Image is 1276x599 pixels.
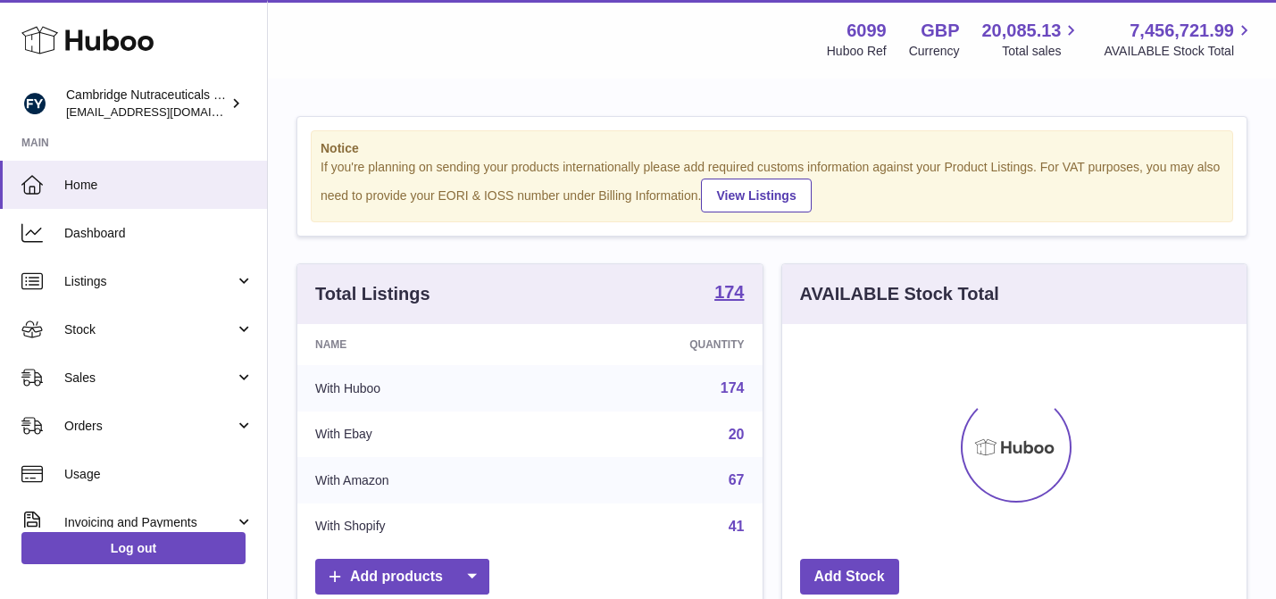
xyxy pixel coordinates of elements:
td: With Ebay [297,412,552,458]
a: Log out [21,532,246,564]
span: AVAILABLE Stock Total [1104,43,1255,60]
img: huboo@camnutra.com [21,90,48,117]
div: If you're planning on sending your products internationally please add required customs informati... [321,159,1223,212]
td: With Amazon [297,457,552,503]
div: Cambridge Nutraceuticals Ltd [66,87,227,121]
span: Stock [64,321,235,338]
div: Currency [909,43,960,60]
span: [EMAIL_ADDRESS][DOMAIN_NAME] [66,104,263,119]
td: With Shopify [297,503,552,550]
strong: 174 [714,283,744,301]
a: 20 [729,427,745,442]
a: 7,456,721.99 AVAILABLE Stock Total [1104,19,1255,60]
a: 67 [729,472,745,487]
a: Add Stock [800,559,899,595]
th: Quantity [552,324,763,365]
strong: Notice [321,140,1223,157]
span: Home [64,177,254,194]
span: Total sales [1002,43,1081,60]
a: 20,085.13 Total sales [981,19,1081,60]
th: Name [297,324,552,365]
h3: AVAILABLE Stock Total [800,282,999,306]
span: Usage [64,466,254,483]
h3: Total Listings [315,282,430,306]
a: View Listings [701,179,811,212]
div: Huboo Ref [827,43,887,60]
span: Listings [64,273,235,290]
a: 41 [729,519,745,534]
a: 174 [721,380,745,395]
strong: 6099 [846,19,887,43]
span: 20,085.13 [981,19,1061,43]
strong: GBP [921,19,959,43]
span: Invoicing and Payments [64,514,235,531]
span: Sales [64,370,235,387]
span: 7,456,721.99 [1130,19,1234,43]
span: Dashboard [64,225,254,242]
td: With Huboo [297,365,552,412]
span: Orders [64,418,235,435]
a: 174 [714,283,744,304]
a: Add products [315,559,489,595]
